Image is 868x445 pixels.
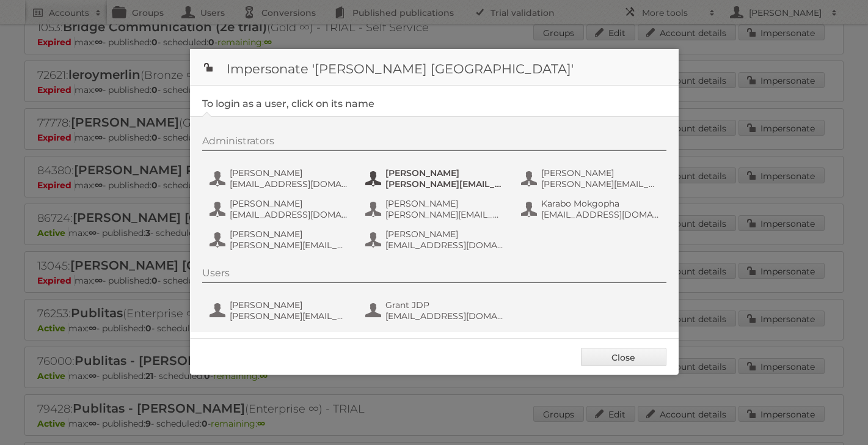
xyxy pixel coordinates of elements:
[230,229,348,240] span: [PERSON_NAME]
[202,267,666,283] div: Users
[208,298,352,323] button: [PERSON_NAME] [PERSON_NAME][EMAIL_ADDRESS][PERSON_NAME][DOMAIN_NAME]
[202,135,666,151] div: Administrators
[230,300,348,311] span: [PERSON_NAME]
[230,311,348,322] span: [PERSON_NAME][EMAIL_ADDRESS][PERSON_NAME][DOMAIN_NAME]
[230,209,348,220] span: [EMAIL_ADDRESS][DOMAIN_NAME]
[520,197,663,221] button: Karabo Mokgopha [EMAIL_ADDRESS][DOMAIN_NAME]
[364,298,508,323] button: Grant JDP [EMAIL_ADDRESS][DOMAIN_NAME]
[385,178,504,189] span: [PERSON_NAME][EMAIL_ADDRESS][DOMAIN_NAME]
[541,178,660,189] span: [PERSON_NAME][EMAIL_ADDRESS][DOMAIN_NAME]
[385,300,504,311] span: Grant JDP
[208,197,352,221] button: [PERSON_NAME] [EMAIL_ADDRESS][DOMAIN_NAME]
[230,167,348,178] span: [PERSON_NAME]
[385,198,504,209] span: [PERSON_NAME]
[541,167,660,178] span: [PERSON_NAME]
[230,178,348,189] span: [EMAIL_ADDRESS][DOMAIN_NAME]
[230,198,348,209] span: [PERSON_NAME]
[385,240,504,251] span: [EMAIL_ADDRESS][DOMAIN_NAME]
[541,198,660,209] span: Karabo Mokgopha
[208,166,352,191] button: [PERSON_NAME] [EMAIL_ADDRESS][DOMAIN_NAME]
[541,209,660,220] span: [EMAIL_ADDRESS][DOMAIN_NAME]
[385,167,504,178] span: [PERSON_NAME]
[581,348,666,366] a: Close
[385,311,504,322] span: [EMAIL_ADDRESS][DOMAIN_NAME]
[202,98,374,109] legend: To login as a user, click on its name
[230,240,348,251] span: [PERSON_NAME][EMAIL_ADDRESS][DOMAIN_NAME]
[385,209,504,220] span: [PERSON_NAME][EMAIL_ADDRESS][PERSON_NAME][DOMAIN_NAME]
[208,227,352,252] button: [PERSON_NAME] [PERSON_NAME][EMAIL_ADDRESS][DOMAIN_NAME]
[520,166,663,191] button: [PERSON_NAME] [PERSON_NAME][EMAIL_ADDRESS][DOMAIN_NAME]
[190,49,679,86] h1: Impersonate '[PERSON_NAME] [GEOGRAPHIC_DATA]'
[364,227,508,252] button: [PERSON_NAME] [EMAIL_ADDRESS][DOMAIN_NAME]
[364,166,508,191] button: [PERSON_NAME] [PERSON_NAME][EMAIL_ADDRESS][DOMAIN_NAME]
[364,197,508,221] button: [PERSON_NAME] [PERSON_NAME][EMAIL_ADDRESS][PERSON_NAME][DOMAIN_NAME]
[385,229,504,240] span: [PERSON_NAME]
